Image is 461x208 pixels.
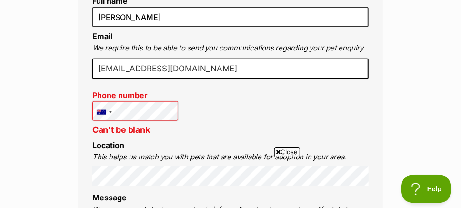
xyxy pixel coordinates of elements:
label: Email [92,31,112,41]
label: Location [92,140,124,150]
p: Can't be blank [92,123,178,136]
input: E.g. Jimmy Chew [92,7,369,27]
iframe: Help Scout Beacon - Open [401,175,451,203]
p: We require this to be able to send you communications regarding your pet enquiry. [92,43,369,54]
span: Close [274,147,300,157]
iframe: Advertisement [57,160,404,203]
label: Phone number [92,91,178,99]
p: This helps us match you with pets that are available for adoption in your area. [92,152,369,163]
div: Australia: +61 [93,102,115,123]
